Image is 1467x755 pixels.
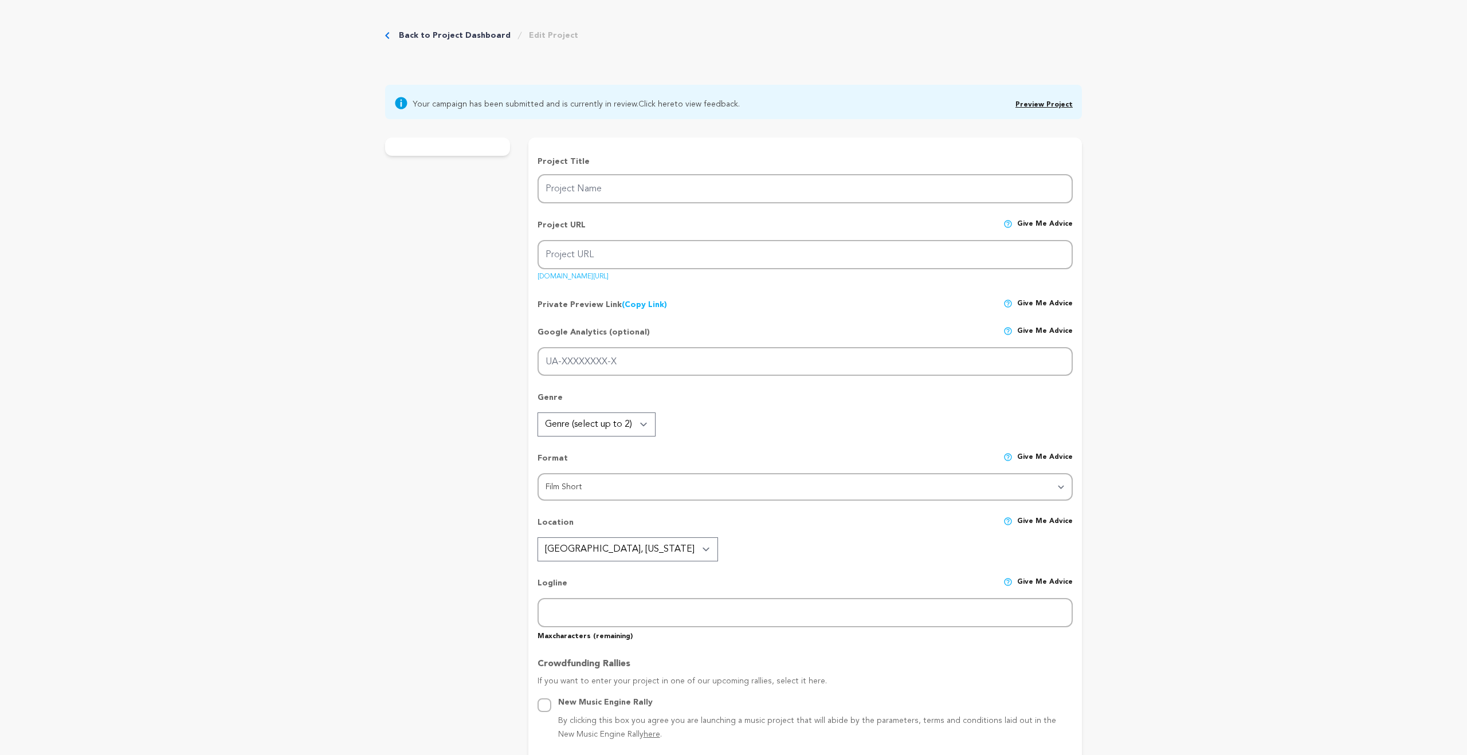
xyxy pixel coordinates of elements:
img: help-circle.svg [1003,299,1013,308]
span: Give me advice [1017,299,1073,310]
input: Project URL [538,240,1073,269]
div: New Music Engine Rally [558,696,1073,710]
p: If you want to enter your project in one of our upcoming rallies, select it here. [538,675,1073,696]
p: Format [538,453,568,473]
span: Give me advice [1017,517,1073,537]
p: Max characters ( remaining) [538,627,1073,641]
a: here [644,730,660,738]
p: Project URL [538,219,586,240]
a: (Copy Link) [622,301,667,309]
img: help-circle.svg [1003,219,1013,229]
div: Breadcrumb [385,30,578,41]
a: Back to Project Dashboard [399,30,511,41]
a: [DOMAIN_NAME][URL] [538,269,609,280]
img: help-circle.svg [1003,577,1013,587]
p: By clicking this box you agree you are launching a music project that will abide by the parameter... [558,714,1073,742]
input: Project Name [538,174,1073,203]
a: Edit Project [529,30,578,41]
p: Project Title [538,156,1073,167]
img: help-circle.svg [1003,453,1013,462]
input: UA-XXXXXXXX-X [538,347,1073,376]
span: Your campaign has been submitted and is currently in review. to view feedback. [413,96,740,110]
span: Give me advice [1017,219,1073,240]
img: help-circle.svg [1003,517,1013,526]
span: Give me advice [1017,327,1073,347]
a: Click here [638,100,674,108]
p: Google Analytics (optional) [538,327,650,347]
img: help-circle.svg [1003,327,1013,336]
p: Crowdfunding Rallies [538,657,1073,675]
p: Location [538,517,574,537]
span: Give me advice [1017,453,1073,473]
p: Genre [538,392,1073,412]
span: Give me advice [1017,577,1073,598]
p: Private Preview Link [538,299,667,310]
a: Preview Project [1015,101,1073,108]
p: Logline [538,577,567,598]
